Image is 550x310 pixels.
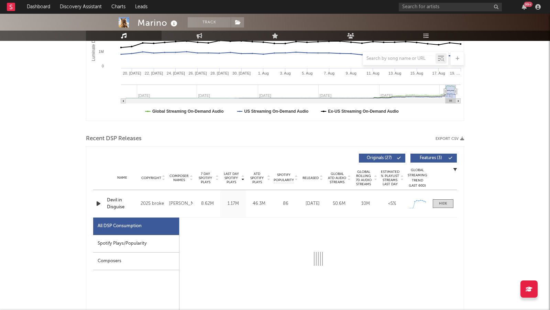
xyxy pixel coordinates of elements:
div: <5% [381,200,404,207]
text: 28. [DATE] [210,71,229,75]
div: All DSP Consumption [93,218,179,235]
button: 99+ [522,4,527,10]
text: US Streaming On-Demand Audio [244,109,309,114]
text: Ex-US Streaming On-Demand Audio [328,109,399,114]
text: 1M [99,49,104,54]
button: Export CSV [436,137,464,141]
text: 9. Aug [346,71,356,75]
div: Composers [93,253,179,270]
div: 8.62M [196,200,219,207]
text: 0 [102,64,104,68]
span: Estimated % Playlist Streams Last Day [381,170,399,186]
text: 13. Aug [388,71,401,75]
text: 11. Aug [366,71,379,75]
input: Search by song name or URL [363,56,436,62]
div: Name [107,175,137,180]
span: Copyright [141,176,161,180]
span: 7 Day Spotify Plays [196,172,214,184]
span: ATD Spotify Plays [248,172,266,184]
text: 3. Aug [280,71,290,75]
text: 5. Aug [302,71,312,75]
div: 1.17M [222,200,244,207]
text: 26. [DATE] [189,71,207,75]
span: Global ATD Audio Streams [328,172,346,184]
div: [PERSON_NAME] [169,200,193,208]
text: 1. Aug [258,71,269,75]
button: Originals(27) [359,154,405,163]
div: 10M [354,200,377,207]
text: 17. Aug [432,71,445,75]
div: Spotify Plays/Popularity [93,235,179,253]
text: Global Streaming On-Demand Audio [152,109,224,114]
span: Composer Names [169,174,189,182]
span: Recent DSP Releases [86,135,142,143]
div: Global Streaming Trend (Last 60D) [407,168,428,188]
span: Originals ( 27 ) [363,156,395,160]
div: 50.6M [328,200,351,207]
text: 20. [DATE] [123,71,141,75]
div: Marino [137,17,179,29]
text: 7. Aug [324,71,334,75]
button: Features(3) [410,154,457,163]
span: Spotify Popularity [274,173,294,183]
div: 2025 broke [141,200,166,208]
span: Features ( 3 ) [415,156,447,160]
text: 24. [DATE] [167,71,185,75]
span: Global Rolling 7D Audio Streams [354,170,373,186]
div: All DSP Consumption [98,222,142,230]
text: 15. Aug [410,71,423,75]
span: Released [302,176,319,180]
button: Track [188,17,231,27]
text: 22. [DATE] [145,71,163,75]
a: Devil in Disguise [107,197,137,210]
div: 46.3M [248,200,270,207]
text: 30. [DATE] [232,71,251,75]
span: Last Day Spotify Plays [222,172,240,184]
input: Search for artists [399,3,502,11]
div: [DATE] [301,200,324,207]
div: 99 + [524,2,532,7]
div: 86 [274,200,298,207]
text: 19. … [450,71,460,75]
